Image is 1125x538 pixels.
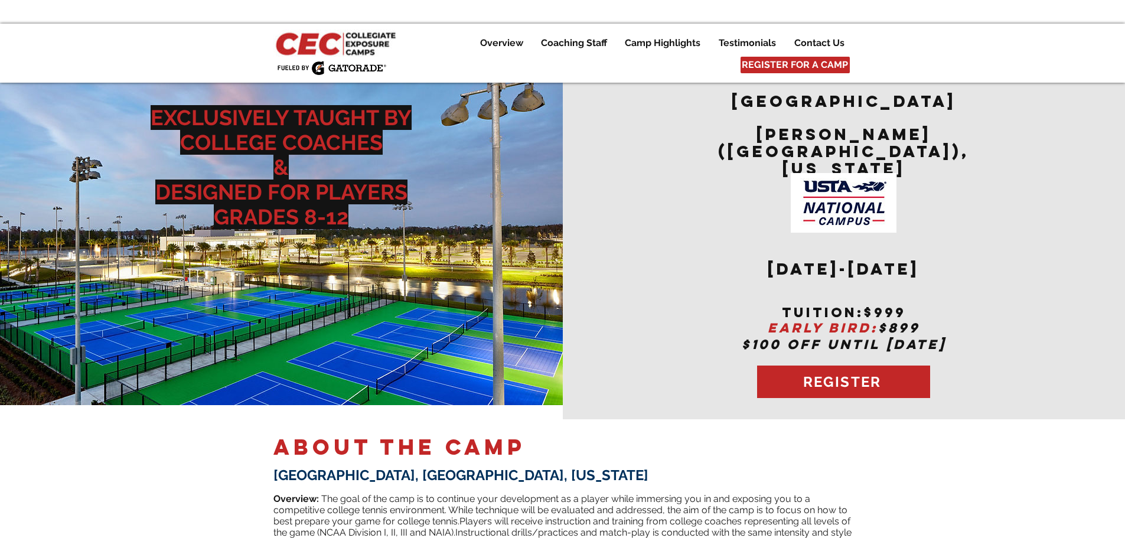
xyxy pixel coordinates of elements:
[791,173,896,233] img: USTA Campus image_edited.jpg
[214,204,348,229] span: GRADES 8-12
[718,141,969,178] span: ([GEOGRAPHIC_DATA]), [US_STATE]
[782,304,906,321] span: tuition:$999
[741,57,850,73] a: REGISTER FOR A CAMP
[756,124,931,144] span: [PERSON_NAME]
[273,493,319,504] span: Overview:
[273,30,401,57] img: CEC Logo Primary_edited.jpg
[277,61,386,75] img: Fueled by Gatorade.png
[471,36,531,50] a: Overview
[710,36,785,50] a: Testimonials
[757,366,930,398] button: REGISTER
[768,259,919,279] span: [DATE]-[DATE]
[532,36,615,50] a: Coaching Staff
[462,36,853,50] nav: Site
[273,516,850,538] span: Players will receive instruction and training from college coaches representing all levels of the...
[713,36,782,50] p: Testimonials
[878,319,920,336] span: $899
[273,467,648,484] span: [GEOGRAPHIC_DATA], [GEOGRAPHIC_DATA], [US_STATE]
[474,36,529,50] p: Overview
[151,105,412,155] span: EXCLUSIVELY TAUGHT BY COLLEGE COACHES
[273,155,289,180] span: &
[732,91,956,111] span: [GEOGRAPHIC_DATA]
[273,493,847,527] span: ​ The goal of the camp is to continue your development as a player while immersing you in and exp...
[768,319,878,336] span: EARLY BIRD:
[273,433,526,461] span: ABOUT THE CAMP
[785,36,853,50] a: Contact Us
[803,373,882,390] span: REGISTER
[788,36,850,50] p: Contact Us
[619,36,706,50] p: Camp Highlights
[616,36,709,50] a: Camp Highlights
[535,36,613,50] p: Coaching Staff
[742,336,946,353] span: $100 OFF UNTIL [DATE]
[742,58,848,71] span: REGISTER FOR A CAMP
[155,180,407,204] span: DESIGNED FOR PLAYERS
